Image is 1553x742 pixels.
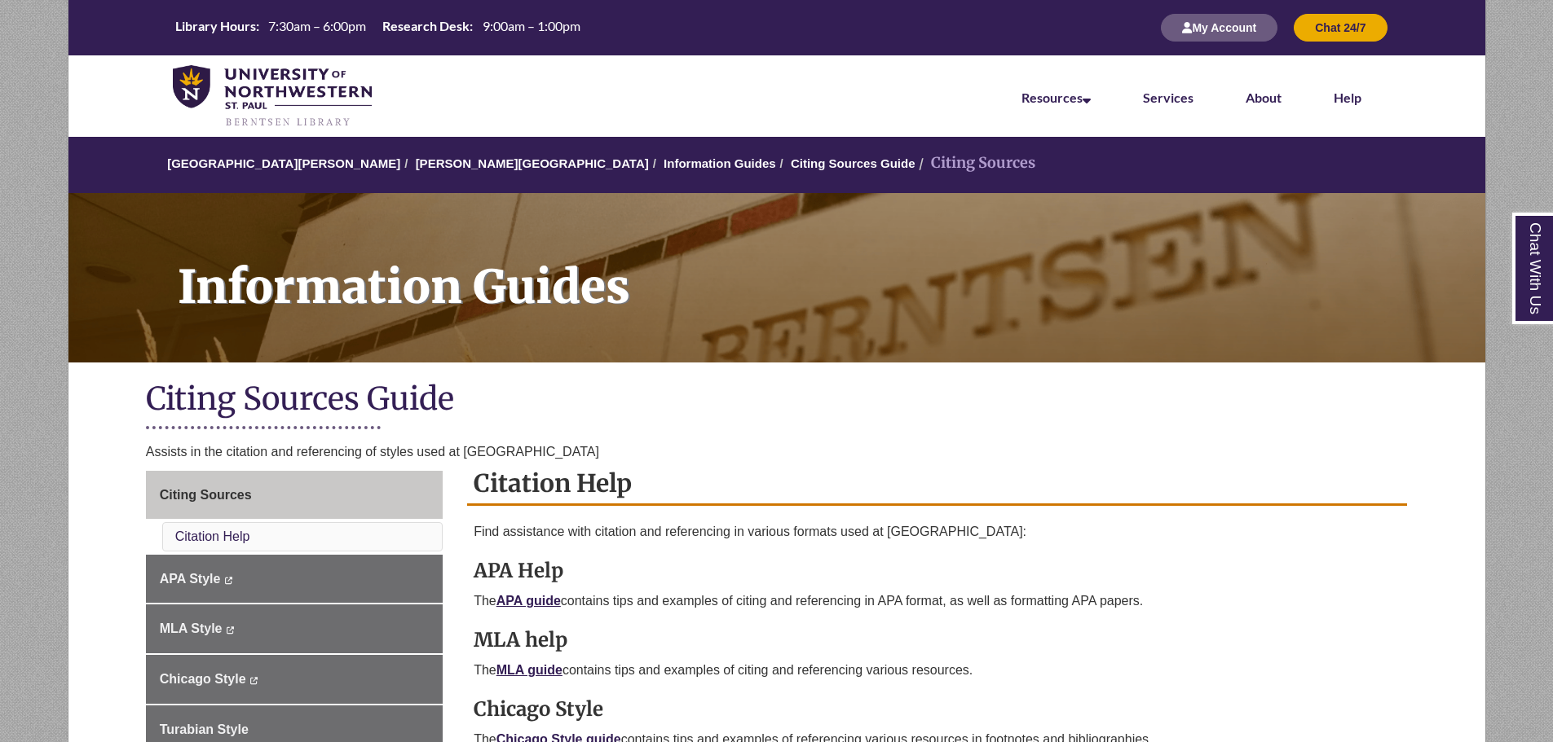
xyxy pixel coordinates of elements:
p: The contains tips and examples of citing and referencing in APA format, as well as formatting APA... [474,591,1401,611]
h1: Citing Sources Guide [146,379,1408,422]
a: Information Guides [664,156,776,170]
th: Research Desk: [376,17,475,35]
a: Information Guides [68,193,1485,362]
i: This link opens in a new window [249,677,258,684]
a: Services [1143,90,1193,105]
a: Resources [1021,90,1091,105]
a: [GEOGRAPHIC_DATA][PERSON_NAME] [167,156,400,170]
strong: APA Help [474,558,563,583]
span: Turabian Style [160,722,249,736]
table: Hours Today [169,17,587,37]
p: Find assistance with citation and referencing in various formats used at [GEOGRAPHIC_DATA]: [474,522,1401,542]
a: About [1246,90,1282,105]
a: Citing Sources [146,471,443,520]
strong: Chicago Style [474,696,603,722]
h1: Information Guides [160,193,1485,341]
i: This link opens in a new window [224,577,233,584]
a: [PERSON_NAME][GEOGRAPHIC_DATA] [416,156,649,170]
a: Help [1334,90,1361,105]
button: Chat 24/7 [1294,14,1387,42]
a: Chicago Style [146,655,443,704]
a: Citation Help [175,529,250,543]
a: Citing Sources Guide [791,156,915,170]
img: UNWSP Library Logo [173,65,373,129]
a: Hours Today [169,17,587,39]
a: Chat 24/7 [1294,20,1387,34]
a: MLA Style [146,604,443,653]
a: My Account [1161,20,1277,34]
a: APA guide [496,594,561,608]
span: MLA Style [160,621,223,635]
a: MLA guide [496,663,563,677]
li: Citing Sources [915,151,1035,175]
span: Assists in the citation and referencing of styles used at [GEOGRAPHIC_DATA] [146,445,599,459]
th: Library Hours: [169,17,262,35]
i: This link opens in a new window [226,626,235,634]
strong: MLA help [474,627,567,652]
button: My Account [1161,14,1277,42]
a: APA Style [146,555,443,604]
span: Citing Sources [160,488,252,502]
span: 9:00am – 1:00pm [483,18,580,33]
span: Chicago Style [160,672,246,686]
span: APA Style [160,572,221,586]
p: The contains tips and examples of citing and referencing various resources. [474,661,1401,680]
h2: Citation Help [467,463,1407,506]
span: 7:30am – 6:00pm [268,18,366,33]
